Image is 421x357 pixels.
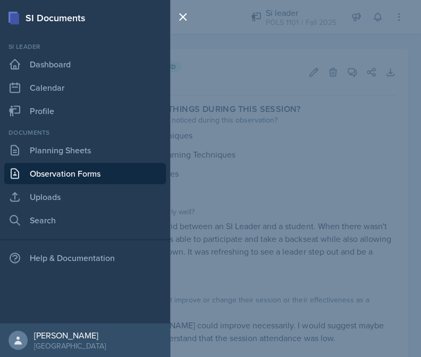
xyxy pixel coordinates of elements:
div: Help & Documentation [4,247,166,268]
div: Si leader [4,42,166,51]
a: Search [4,210,166,231]
a: Dashboard [4,54,166,75]
a: Observation Forms [4,163,166,184]
a: Planning Sheets [4,140,166,161]
div: [GEOGRAPHIC_DATA] [34,340,106,351]
div: [PERSON_NAME] [34,329,106,340]
a: Calendar [4,77,166,98]
div: Documents [4,128,166,137]
a: Profile [4,100,166,121]
a: Uploads [4,186,166,207]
